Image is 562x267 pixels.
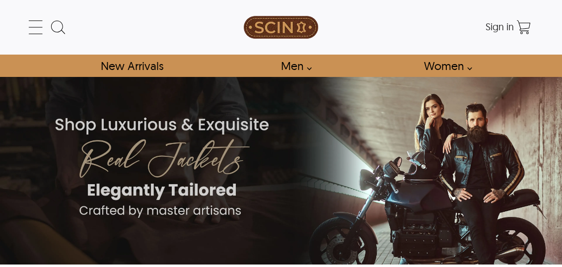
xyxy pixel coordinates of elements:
img: SCIN [244,5,318,50]
a: Shopping Cart [514,17,534,37]
a: SCIN [197,5,365,50]
span: Sign in [486,20,514,33]
a: Shop Women Leather Jackets [413,55,478,77]
a: Shop New Arrivals [89,55,174,77]
a: shop men's leather jackets [270,55,317,77]
a: Sign in [486,24,514,32]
